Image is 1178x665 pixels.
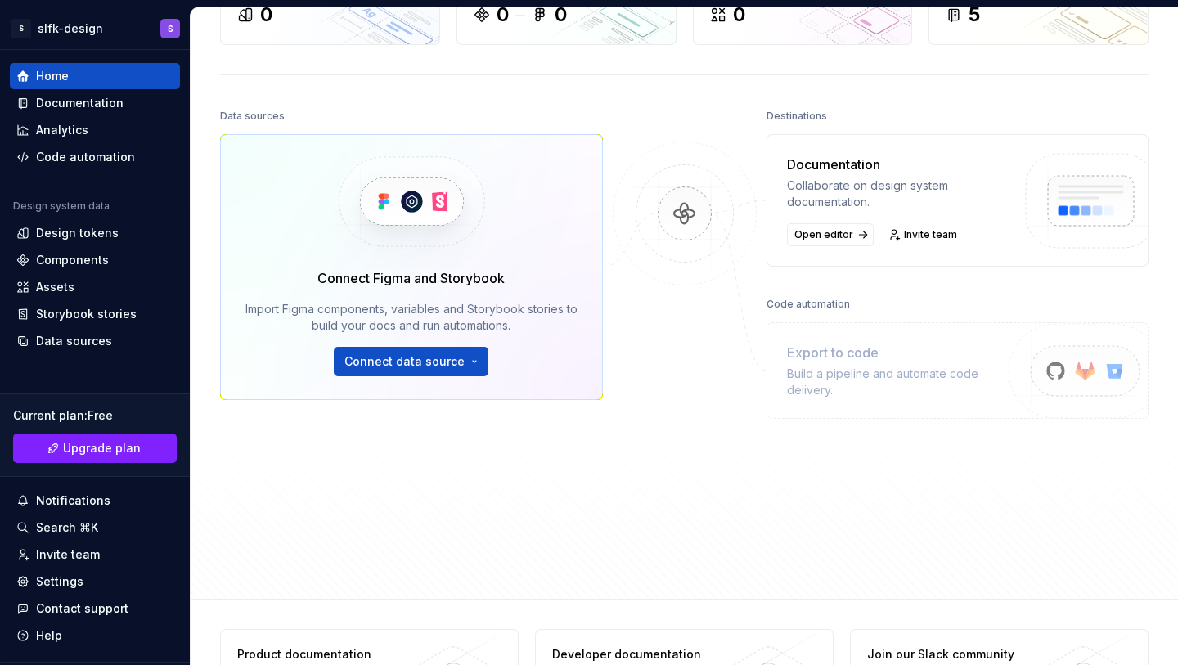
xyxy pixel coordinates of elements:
[11,19,31,38] div: S
[10,488,180,514] button: Notifications
[36,279,74,295] div: Assets
[904,228,957,241] span: Invite team
[237,646,427,663] div: Product documentation
[787,155,1008,174] div: Documentation
[969,2,980,28] div: 5
[220,105,285,128] div: Data sources
[787,223,874,246] a: Open editor
[244,301,579,334] div: Import Figma components, variables and Storybook stories to build your docs and run automations.
[552,646,742,663] div: Developer documentation
[36,333,112,349] div: Data sources
[317,268,505,288] div: Connect Figma and Storybook
[36,546,100,563] div: Invite team
[767,293,850,316] div: Code automation
[36,573,83,590] div: Settings
[10,247,180,273] a: Components
[36,225,119,241] div: Design tokens
[767,105,827,128] div: Destinations
[555,2,567,28] div: 0
[36,252,109,268] div: Components
[497,2,509,28] div: 0
[63,440,141,456] span: Upgrade plan
[334,347,488,376] button: Connect data source
[10,514,180,541] button: Search ⌘K
[36,492,110,509] div: Notifications
[36,519,98,536] div: Search ⌘K
[10,63,180,89] a: Home
[36,627,62,644] div: Help
[787,177,1008,210] div: Collaborate on design system documentation.
[10,220,180,246] a: Design tokens
[36,306,137,322] div: Storybook stories
[13,434,177,463] a: Upgrade plan
[10,274,180,300] a: Assets
[10,117,180,143] a: Analytics
[36,600,128,617] div: Contact support
[733,2,745,28] div: 0
[10,568,180,595] a: Settings
[168,22,173,35] div: S
[10,622,180,649] button: Help
[10,328,180,354] a: Data sources
[787,343,1008,362] div: Export to code
[3,11,187,46] button: Sslfk-designS
[36,122,88,138] div: Analytics
[13,407,177,424] div: Current plan : Free
[13,200,110,213] div: Design system data
[38,20,103,37] div: slfk-design
[10,301,180,327] a: Storybook stories
[10,541,180,568] a: Invite team
[36,95,124,111] div: Documentation
[794,228,853,241] span: Open editor
[36,68,69,84] div: Home
[10,595,180,622] button: Contact support
[787,366,1008,398] div: Build a pipeline and automate code delivery.
[883,223,964,246] a: Invite team
[260,2,272,28] div: 0
[344,353,465,370] span: Connect data source
[36,149,135,165] div: Code automation
[10,90,180,116] a: Documentation
[867,646,1057,663] div: Join our Slack community
[10,144,180,170] a: Code automation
